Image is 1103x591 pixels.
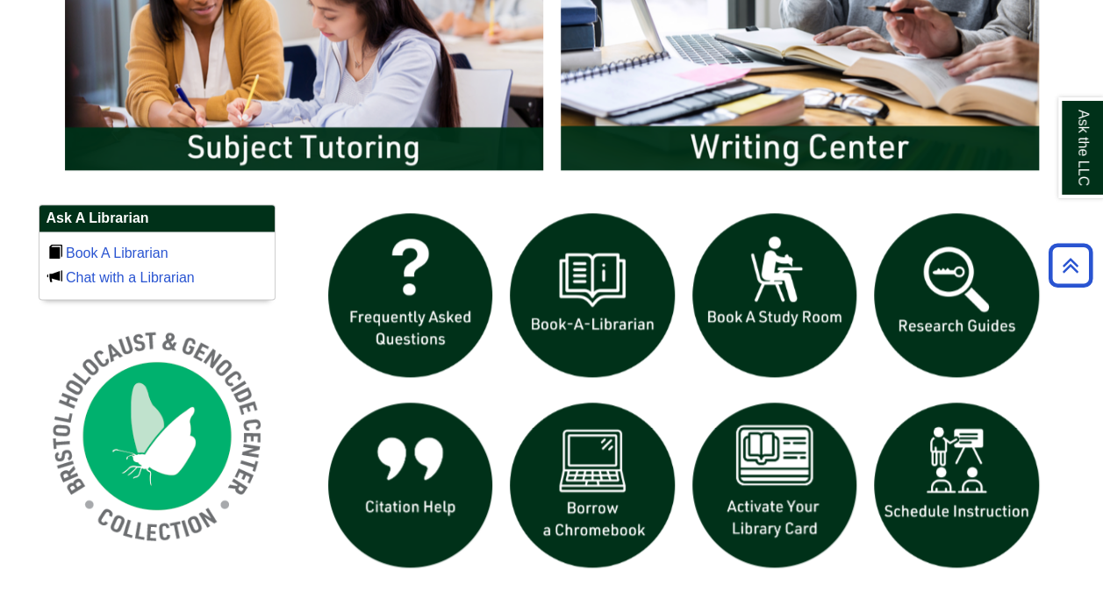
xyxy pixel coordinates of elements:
img: frequently asked questions [319,204,502,387]
img: For faculty. Schedule Library Instruction icon links to form. [865,394,1048,576]
a: Chat with a Librarian [66,270,195,285]
img: citation help icon links to citation help guide page [319,394,502,576]
img: Borrow a chromebook icon links to the borrow a chromebook web page [501,394,684,576]
a: Back to Top [1042,253,1099,277]
img: book a study room icon links to book a study room web page [684,204,866,387]
img: Research Guides icon links to research guides web page [865,204,1048,387]
h2: Ask A Librarian [39,205,275,232]
img: activate Library Card icon links to form to activate student ID into library card [684,394,866,576]
img: Book a Librarian icon links to book a librarian web page [501,204,684,387]
div: slideshow [319,204,1048,584]
img: Holocaust and Genocide Collection [39,317,276,554]
a: Book A Librarian [66,246,168,260]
